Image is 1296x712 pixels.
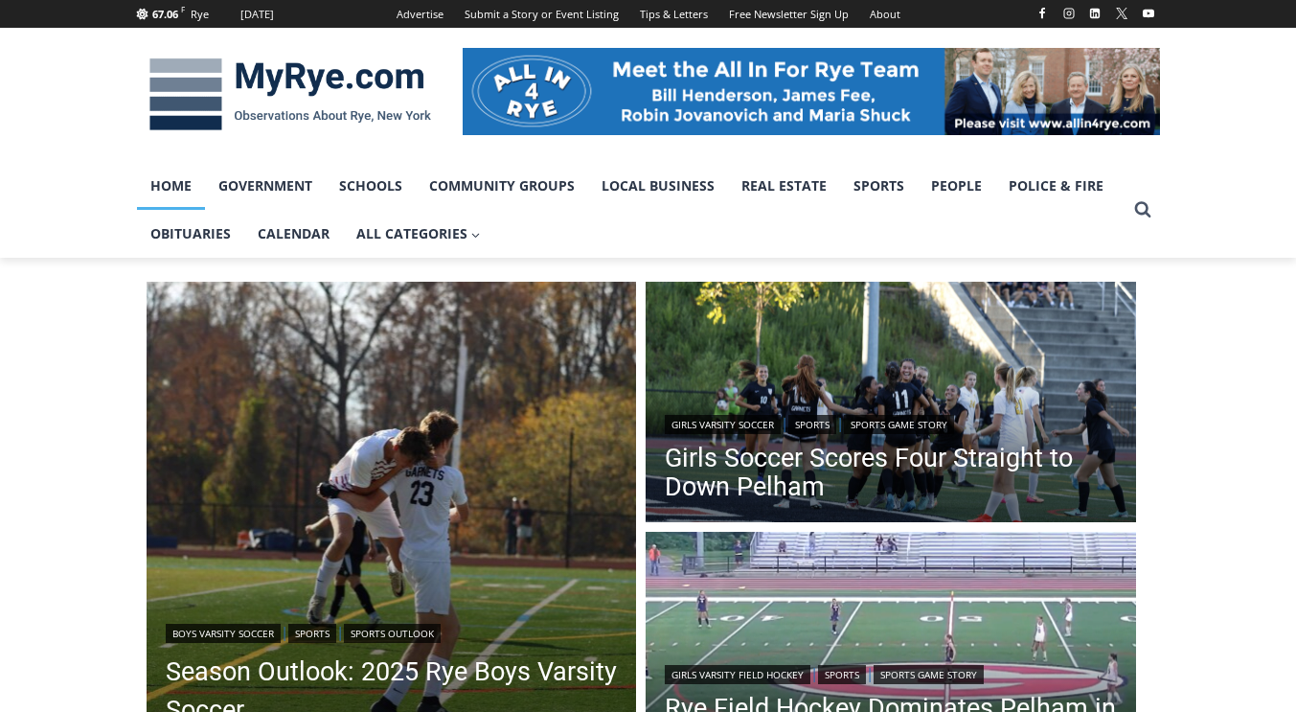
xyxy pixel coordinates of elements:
a: All Categories [343,210,494,258]
div: | | [665,661,1117,684]
a: Police & Fire [995,162,1117,210]
a: Girls Varsity Soccer [665,415,781,434]
a: Read More Girls Soccer Scores Four Straight to Down Pelham [646,282,1136,527]
div: | | [665,411,1117,434]
a: Community Groups [416,162,588,210]
img: MyRye.com [137,45,443,145]
a: Sports [818,665,866,684]
img: (PHOTO: Rye Girls Soccer's Samantha Yeh scores a goal in her team's 4-1 victory over Pelham on Se... [646,282,1136,527]
a: X [1110,2,1133,25]
a: Obituaries [137,210,244,258]
a: Schools [326,162,416,210]
a: Girls Soccer Scores Four Straight to Down Pelham [665,444,1117,501]
a: Sports [788,415,836,434]
button: View Search Form [1125,193,1160,227]
a: Government [205,162,326,210]
a: Sports Game Story [874,665,984,684]
div: | | [166,620,618,643]
img: All in for Rye [463,48,1160,134]
a: Sports Game Story [844,415,954,434]
a: Boys Varsity Soccer [166,624,281,643]
div: [DATE] [240,6,274,23]
a: Local Business [588,162,728,210]
span: 67.06 [152,7,178,21]
a: Real Estate [728,162,840,210]
a: Instagram [1057,2,1080,25]
span: All Categories [356,223,481,244]
div: Rye [191,6,209,23]
span: F [181,4,185,14]
a: Sports [288,624,336,643]
nav: Primary Navigation [137,162,1125,259]
a: Sports [840,162,918,210]
a: Home [137,162,205,210]
a: Sports Outlook [344,624,441,643]
a: Calendar [244,210,343,258]
a: Linkedin [1083,2,1106,25]
a: Facebook [1031,2,1054,25]
a: Girls Varsity Field Hockey [665,665,810,684]
a: People [918,162,995,210]
a: YouTube [1137,2,1160,25]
